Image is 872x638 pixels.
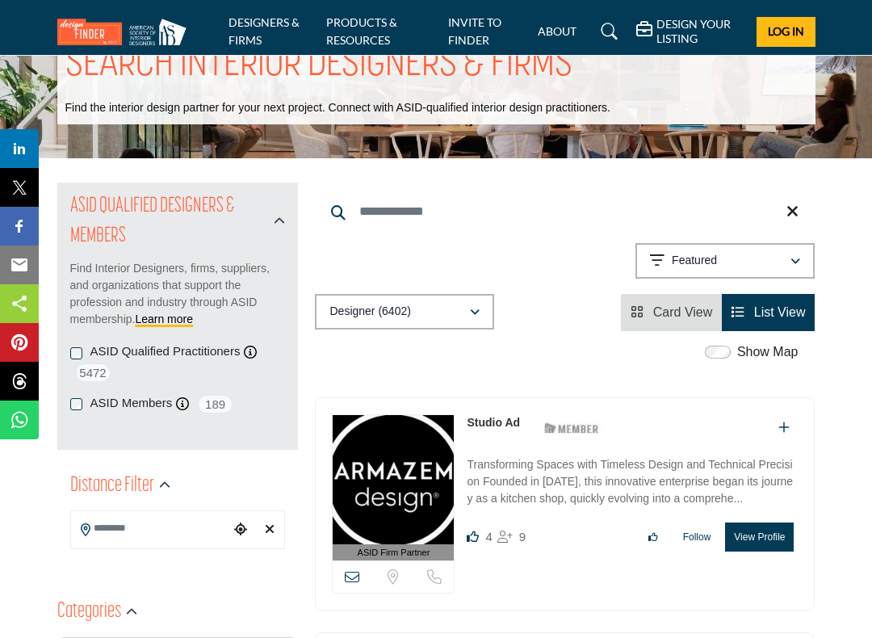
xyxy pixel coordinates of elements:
[737,342,799,362] label: Show Map
[519,530,526,544] span: 9
[229,513,251,548] div: Choose your current location
[638,523,669,551] button: Like listing
[70,260,286,328] p: Find Interior Designers, firms, suppliers, and organizations that support the profession and indu...
[732,305,805,319] a: View List
[135,313,193,325] a: Learn more
[197,394,233,414] span: 189
[485,530,492,544] span: 4
[585,19,628,44] a: Search
[768,24,804,38] span: Log In
[57,19,195,45] img: Site Logo
[228,15,300,47] a: DESIGNERS & FIRMS
[467,456,798,510] p: Transforming Spaces with Timeless Design and Technical Precision Founded in [DATE], this innovati...
[725,523,794,552] button: View Profile
[754,305,806,319] span: List View
[57,598,121,627] h2: Categories
[70,398,82,410] input: ASID Members checkbox
[70,472,154,501] h2: Distance Filter
[70,347,82,359] input: ASID Qualified Practitioners checkbox
[673,523,722,551] button: Follow
[778,421,790,434] a: Add To List
[635,243,815,279] button: Featured
[497,527,526,547] div: Followers
[70,192,270,251] h2: ASID QUALIFIED DESIGNERS & MEMBERS
[329,304,410,320] p: Designer (6402)
[757,17,815,47] button: Log In
[90,394,173,413] label: ASID Members
[65,100,610,116] p: Find the interior design partner for your next project. Connect with ASID-qualified interior desi...
[71,513,230,544] input: Search Location
[467,531,479,543] i: Likes
[75,363,111,383] span: 5472
[467,414,520,431] p: Studio Ad
[315,294,494,329] button: Designer (6402)
[259,513,281,548] div: Clear search location
[90,342,241,361] label: ASID Qualified Practitioners
[448,15,501,47] a: INVITE TO FINDER
[535,418,608,439] img: ASID Members Badge Icon
[326,15,397,47] a: PRODUCTS & RESOURCES
[621,294,722,331] li: Card View
[631,305,712,319] a: View Card
[333,415,454,561] a: ASID Firm Partner
[358,546,430,560] span: ASID Firm Partner
[538,24,576,38] a: ABOUT
[467,447,798,510] a: Transforming Spaces with Timeless Design and Technical Precision Founded in [DATE], this innovati...
[636,17,744,46] div: DESIGN YOUR LISTING
[333,415,454,544] img: Studio Ad
[315,192,815,231] input: Search Keyword
[467,416,520,429] a: Studio Ad
[672,253,717,269] p: Featured
[656,17,744,46] h5: DESIGN YOUR LISTING
[653,305,713,319] span: Card View
[722,294,815,331] li: List View
[65,40,572,90] h1: SEARCH INTERIOR DESIGNERS & FIRMS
